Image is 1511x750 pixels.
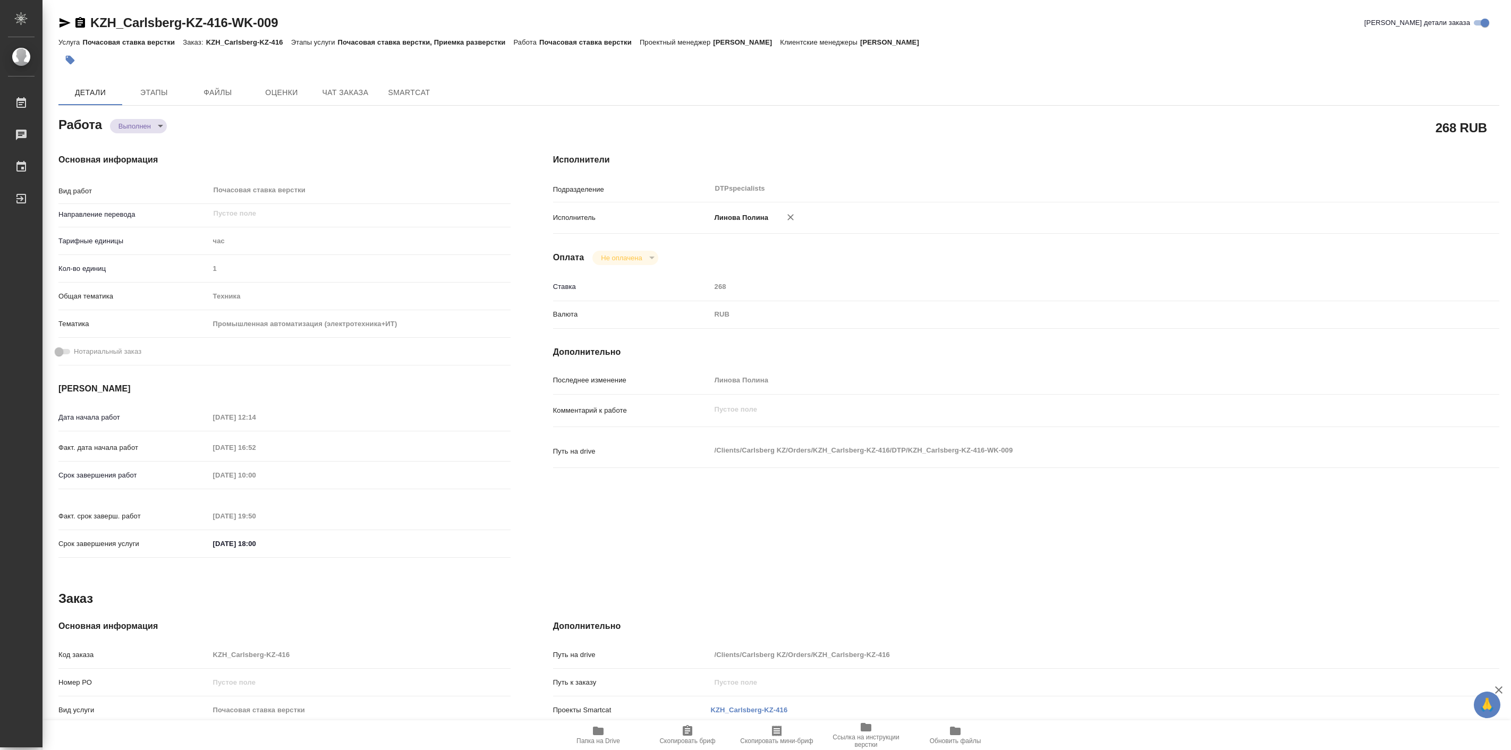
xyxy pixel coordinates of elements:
p: Путь на drive [553,650,711,660]
h2: Работа [58,114,102,133]
div: Промышленная автоматизация (электротехника+ИТ) [209,315,511,333]
input: Пустое поле [209,261,511,276]
span: 🙏 [1478,694,1496,716]
input: Пустое поле [711,279,1421,294]
h4: Оплата [553,251,584,264]
input: Пустое поле [213,207,486,220]
input: Пустое поле [209,410,302,425]
div: Выполнен [110,119,167,133]
span: Этапы [129,86,180,99]
span: Ссылка на инструкции верстки [828,734,904,748]
p: Код заказа [58,650,209,660]
p: Путь на drive [553,446,711,457]
h4: Дополнительно [553,620,1499,633]
p: Вид услуги [58,705,209,715]
span: Чат заказа [320,86,371,99]
textarea: /Clients/Carlsberg KZ/Orders/KZH_Carlsberg-KZ-416/DTP/KZH_Carlsberg-KZ-416-WK-009 [711,441,1421,459]
h4: Исполнители [553,154,1499,166]
button: Выполнен [115,122,154,131]
span: Обновить файлы [930,737,981,745]
input: Пустое поле [209,647,511,662]
button: Ссылка на инструкции верстки [821,720,911,750]
input: Пустое поле [209,675,511,690]
button: Скопировать ссылку для ЯМессенджера [58,16,71,29]
span: [PERSON_NAME] детали заказа [1364,18,1470,28]
span: Скопировать бриф [659,737,715,745]
p: Факт. срок заверш. работ [58,511,209,522]
p: Дата начала работ [58,412,209,423]
button: Скопировать мини-бриф [732,720,821,750]
span: Оценки [256,86,307,99]
p: Вид работ [58,186,209,197]
span: Файлы [192,86,243,99]
a: KZH_Carlsberg-KZ-416 [711,706,788,714]
h2: Заказ [58,590,93,607]
p: Проектный менеджер [640,38,713,46]
p: Кол-во единиц [58,263,209,274]
p: Тематика [58,319,209,329]
span: SmartCat [384,86,435,99]
p: Проекты Smartcat [553,705,711,715]
span: Скопировать мини-бриф [740,737,813,745]
p: Услуга [58,38,82,46]
h4: Основная информация [58,620,511,633]
button: Скопировать ссылку [74,16,87,29]
span: Папка на Drive [576,737,620,745]
div: Техника [209,287,511,305]
input: Пустое поле [711,372,1421,388]
input: ✎ Введи что-нибудь [209,536,302,551]
h4: Дополнительно [553,346,1499,359]
span: Детали [65,86,116,99]
input: Пустое поле [209,508,302,524]
p: Тарифные единицы [58,236,209,246]
p: [PERSON_NAME] [860,38,927,46]
p: Путь к заказу [553,677,711,688]
button: Обновить файлы [911,720,1000,750]
button: Не оплачена [598,253,645,262]
p: Заказ: [183,38,206,46]
input: Пустое поле [711,675,1421,690]
span: Нотариальный заказ [74,346,141,357]
button: 🙏 [1474,692,1500,718]
input: Пустое поле [711,647,1421,662]
h4: Основная информация [58,154,511,166]
p: Почасовая ставка верстки [82,38,183,46]
p: Ставка [553,282,711,292]
p: Исполнитель [553,212,711,223]
p: Почасовая ставка верстки, Приемка разверстки [338,38,514,46]
button: Скопировать бриф [643,720,732,750]
p: Направление перевода [58,209,209,220]
p: Комментарий к работе [553,405,711,416]
h4: [PERSON_NAME] [58,382,511,395]
a: KZH_Carlsberg-KZ-416-WK-009 [90,15,278,30]
p: Срок завершения работ [58,470,209,481]
input: Пустое поле [209,467,302,483]
div: RUB [711,305,1421,323]
p: [PERSON_NAME] [713,38,780,46]
p: Линова Полина [711,212,769,223]
p: Клиентские менеджеры [780,38,860,46]
button: Удалить исполнителя [779,206,802,229]
div: час [209,232,511,250]
h2: 268 RUB [1436,118,1487,137]
p: Номер РО [58,677,209,688]
p: Общая тематика [58,291,209,302]
p: Почасовая ставка верстки [539,38,640,46]
p: KZH_Carlsberg-KZ-416 [206,38,291,46]
input: Пустое поле [209,440,302,455]
p: Валюта [553,309,711,320]
p: Последнее изменение [553,375,711,386]
p: Факт. дата начала работ [58,442,209,453]
p: Срок завершения услуги [58,539,209,549]
p: Этапы услуги [291,38,338,46]
button: Добавить тэг [58,48,82,72]
p: Работа [513,38,539,46]
button: Папка на Drive [554,720,643,750]
div: Выполнен [592,251,658,265]
input: Пустое поле [209,702,511,718]
p: Подразделение [553,184,711,195]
